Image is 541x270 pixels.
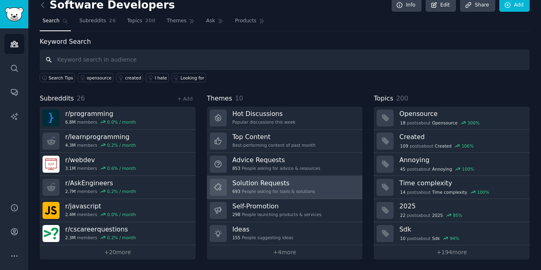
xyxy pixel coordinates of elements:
a: + Add [177,96,193,102]
h3: r/ webdev [65,156,136,164]
span: Topics [127,17,142,25]
h3: Solution Requests [232,179,315,187]
a: created [116,73,143,82]
span: 200 [396,94,408,102]
a: Advice Requests853People asking for advice & resources [207,153,363,176]
span: 2.3M [65,235,76,240]
a: Looking for [172,73,206,82]
div: People launching products & services [232,212,322,217]
div: members [65,235,136,240]
a: Self-Promotion298People launching products & services [207,199,363,222]
span: 18 [400,120,405,126]
h3: Top Content [232,133,316,141]
a: Sdk10postsaboutSdk94% [374,222,530,245]
span: Opensource [432,120,458,126]
div: members [65,119,136,125]
img: webdev [43,156,60,173]
img: cscareerquestions [43,225,60,242]
a: Ideas155People suggesting ideas [207,222,363,245]
div: 0.2 % / month [107,189,136,194]
a: r/learnprogramming4.3Mmembers0.2% / month [40,130,196,153]
h3: r/ AskEngineers [65,179,136,187]
span: Topics [374,94,393,104]
span: Search [43,17,60,25]
h3: r/ programming [65,109,136,118]
span: 26 [109,17,116,25]
div: Best-performing content of past month [232,142,316,148]
span: 10 [400,236,405,241]
span: Search Tips [49,75,73,81]
h3: r/ cscareerquestions [65,225,136,234]
a: opensource [78,73,113,82]
a: Search [40,15,71,31]
h3: Annoying [399,156,524,164]
a: Time complexity14postsaboutTime complexity100% [374,176,530,199]
h3: r/ learnprogramming [65,133,136,141]
a: 202522postsabout202595% [374,199,530,222]
span: 853 [232,165,241,171]
div: 0.0 % / month [107,212,136,217]
h3: Created [399,133,524,141]
div: Popular discussions this week [232,119,296,125]
a: +20more [40,245,196,259]
span: 4.3M [65,142,76,148]
span: 693 [232,189,241,194]
span: 45 [400,166,405,172]
div: members [65,189,136,194]
span: 26 [77,94,85,102]
div: post s about [399,189,490,196]
span: Ask [206,17,215,25]
h3: Hot Discussions [232,109,296,118]
span: 298 [232,212,241,217]
div: members [65,212,136,217]
a: r/AskEngineers2.7Mmembers0.2% / month [40,176,196,199]
h3: r/ javascript [65,202,136,210]
div: 94 % [450,236,459,241]
button: Search Tips [40,73,75,82]
a: Solution Requests693People asking for tools & solutions [207,176,363,199]
h3: Ideas [232,225,294,234]
span: 200 [145,17,155,25]
a: Top ContentBest-performing content of past month [207,130,363,153]
div: 0.6 % / month [107,165,136,171]
img: GummySearch logo [5,7,23,21]
a: Annoying45postsaboutAnnoying100% [374,153,530,176]
div: members [65,142,136,148]
a: Subreddits26 [77,15,119,31]
a: +194more [374,245,530,259]
div: Looking for [181,75,204,81]
a: Themes [164,15,198,31]
a: Hot DiscussionsPopular discussions this week [207,107,363,130]
div: People asking for advice & resources [232,165,320,171]
span: 3.1M [65,165,76,171]
label: Keyword Search [40,38,91,45]
div: 0.0 % / month [107,119,136,125]
span: 2.7M [65,189,76,194]
span: Themes [167,17,187,25]
div: created [125,75,141,81]
span: Subreddits [79,17,106,25]
span: 2025 [432,212,443,218]
a: r/webdev3.1Mmembers0.6% / month [40,153,196,176]
a: Created109postsaboutCreated106% [374,130,530,153]
div: People suggesting ideas [232,235,294,240]
span: 2.4M [65,212,76,217]
a: +4more [207,245,363,259]
a: Opensource18postsaboutOpensource300% [374,107,530,130]
span: 10 [235,94,243,102]
span: Created [435,143,452,149]
a: I hate [146,73,169,82]
span: Subreddits [40,94,74,104]
h3: Advice Requests [232,156,320,164]
span: 155 [232,235,241,240]
span: 14 [400,189,405,195]
img: programming [43,109,60,126]
span: 6.8M [65,119,76,125]
span: Products [235,17,256,25]
span: Time complexity [432,189,467,195]
div: 100 % [462,166,474,172]
img: javascript [43,202,60,219]
div: 300 % [467,120,479,126]
div: members [65,165,136,171]
div: post s about [399,165,475,173]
